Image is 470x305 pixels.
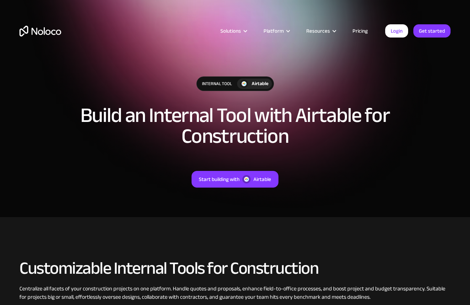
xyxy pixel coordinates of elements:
h1: Build an Internal Tool with Airtable for Construction [79,105,391,147]
div: Airtable [252,80,268,88]
a: Login [385,24,408,38]
div: Platform [255,26,298,35]
h2: Customizable Internal Tools for Construction [19,259,451,278]
a: Get started [413,24,451,38]
a: home [19,26,61,36]
div: Start building with [199,175,240,184]
div: Resources [298,26,344,35]
div: Solutions [220,26,241,35]
div: Resources [306,26,330,35]
div: Airtable [253,175,271,184]
a: Start building withAirtable [192,171,278,188]
div: Internal Tool [197,77,237,91]
a: Pricing [344,26,376,35]
div: Platform [264,26,284,35]
div: Solutions [212,26,255,35]
div: Centralize all facets of your construction projects on one platform. Handle quotes and proposals,... [19,285,451,301]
